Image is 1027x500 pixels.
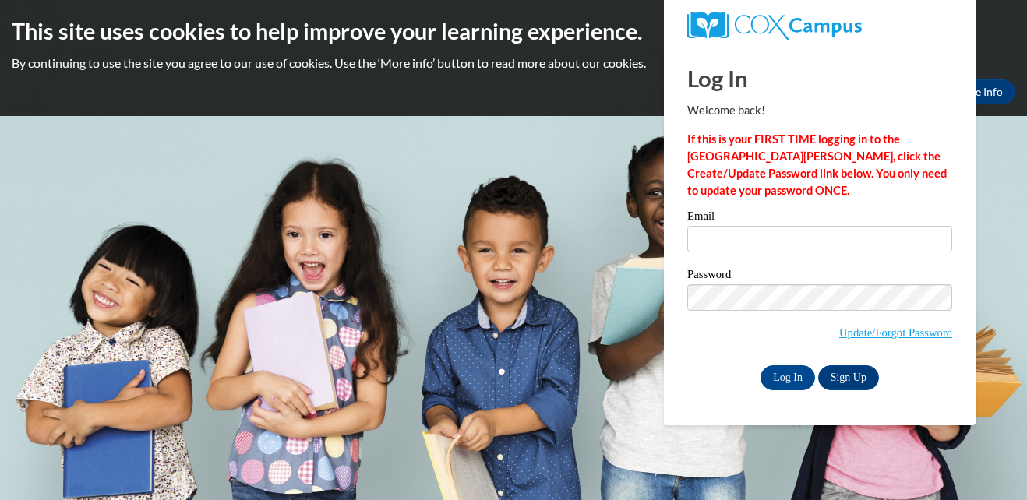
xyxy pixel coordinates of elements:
a: COX Campus [687,12,952,40]
p: By continuing to use the site you agree to our use of cookies. Use the ‘More info’ button to read... [12,55,1015,72]
input: Log In [761,365,815,390]
strong: If this is your FIRST TIME logging in to the [GEOGRAPHIC_DATA][PERSON_NAME], click the Create/Upd... [687,132,947,197]
a: Update/Forgot Password [839,326,952,339]
a: Sign Up [818,365,879,390]
h2: This site uses cookies to help improve your learning experience. [12,16,1015,47]
label: Email [687,210,952,226]
p: Welcome back! [687,102,952,119]
a: More Info [942,79,1015,104]
label: Password [687,269,952,284]
h1: Log In [687,62,952,94]
img: COX Campus [687,12,862,40]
